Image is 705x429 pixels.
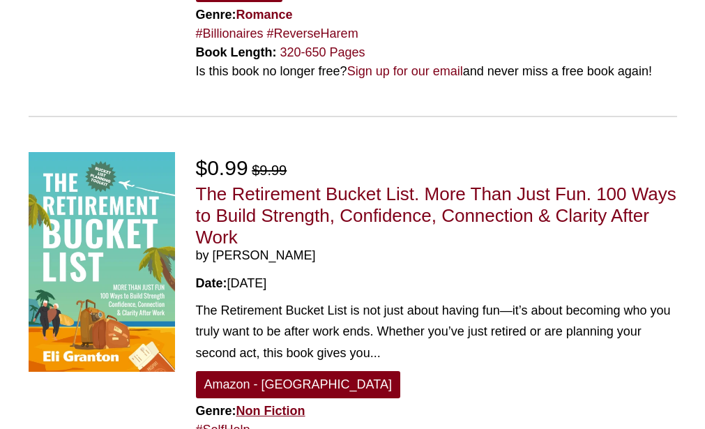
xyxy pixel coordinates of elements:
[196,27,264,40] a: #Billionaires
[196,404,305,418] strong: Genre:
[196,276,227,290] strong: Date:
[196,300,677,364] div: The Retirement Bucket List is not just about having fun—it’s about becoming who you truly want to...
[280,45,365,59] a: 320-650 Pages
[196,8,293,22] strong: Genre:
[196,183,676,248] a: The Retirement Bucket List. More Than Just Fun. 100 Ways to Build Strength, Confidence, Connectio...
[29,152,175,372] img: The Retirement Bucket List. More Than Just Fun. 100 Ways to Build Strength, Confidence, Connectio...
[236,404,305,418] a: Non Fiction
[196,248,677,264] span: by [PERSON_NAME]
[196,156,248,179] span: $0.99
[252,163,287,178] del: $9.99
[236,8,293,22] a: Romance
[196,62,677,81] div: Is this book no longer free? and never miss a free book again!
[196,45,277,59] strong: Book Length:
[347,64,463,78] a: Sign up for our email
[196,274,677,293] div: [DATE]
[267,27,358,40] a: #ReverseHarem
[196,371,400,398] a: Amazon - [GEOGRAPHIC_DATA]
